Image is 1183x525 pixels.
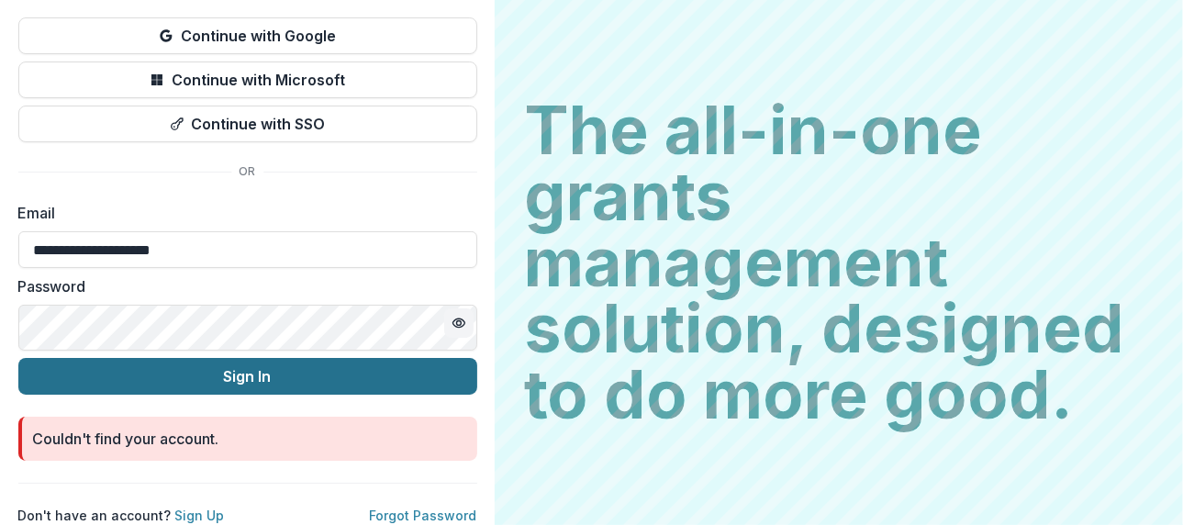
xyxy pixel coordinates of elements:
a: Forgot Password [370,508,477,523]
a: Sign Up [175,508,225,523]
label: Email [18,202,466,224]
button: Toggle password visibility [444,308,474,338]
button: Continue with SSO [18,106,477,142]
label: Password [18,275,466,297]
div: Couldn't find your account. [33,428,219,450]
button: Continue with Microsoft [18,61,477,98]
button: Continue with Google [18,17,477,54]
p: Don't have an account? [18,506,225,525]
button: Sign In [18,358,477,395]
